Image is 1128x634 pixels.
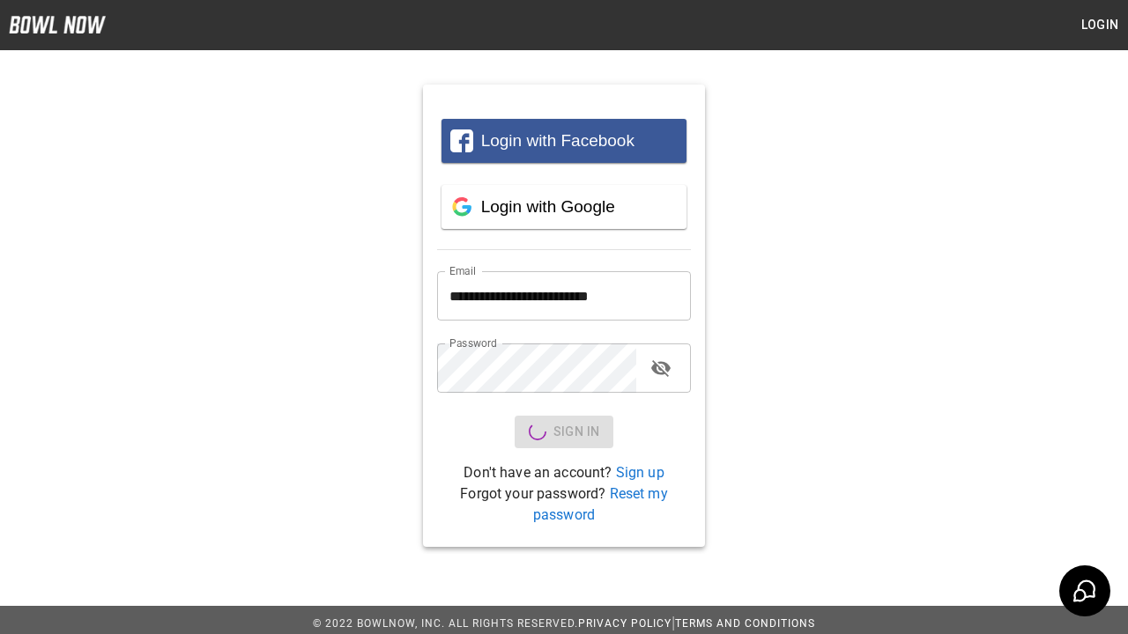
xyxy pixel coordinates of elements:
[616,464,664,481] a: Sign up
[437,483,691,526] p: Forgot your password?
[313,617,578,630] span: © 2022 BowlNow, Inc. All Rights Reserved.
[481,131,634,150] span: Login with Facebook
[578,617,672,630] a: Privacy Policy
[442,119,686,163] button: Login with Facebook
[442,185,686,229] button: Login with Google
[437,462,691,483] p: Don't have an account?
[533,485,668,523] a: Reset my password
[9,16,106,33] img: logo
[1072,9,1128,41] button: Login
[481,197,615,216] span: Login with Google
[643,350,679,386] button: toggle password visibility
[675,617,815,630] a: Terms and Conditions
